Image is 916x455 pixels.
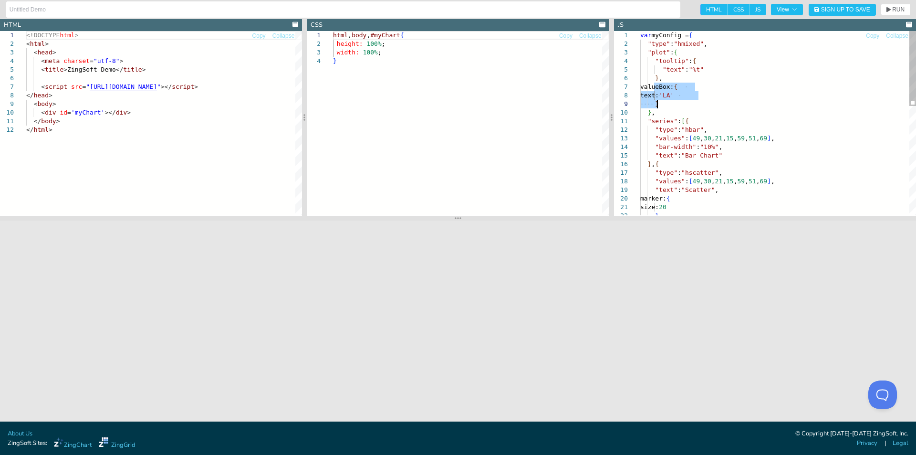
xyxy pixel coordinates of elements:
span: 100% [367,40,382,47]
span: } [655,74,659,82]
div: CSS [311,21,323,30]
span: { [674,49,677,56]
span: ] [767,178,771,185]
span: , [711,135,715,142]
span: </ [26,126,34,133]
span: > [75,32,79,39]
span: , [711,178,715,185]
span: "tooltip" [655,57,688,64]
span: } [647,109,651,116]
span: > [194,83,198,90]
span: } [655,100,659,107]
div: © Copyright [DATE]-[DATE] ZingSoft, Inc. [795,429,908,439]
span: "type" [655,126,677,133]
div: 21 [614,203,628,212]
span: 30 [704,178,711,185]
span: : [685,178,689,185]
span: ; [382,40,385,47]
span: , [651,109,655,116]
button: Copy [252,32,266,41]
span: html [34,126,49,133]
div: 4 [614,57,628,65]
span: "text" [663,66,685,73]
span: "plot" [647,49,670,56]
span: } [647,160,651,168]
span: , [700,178,704,185]
span: 100% [363,49,378,56]
span: "values" [655,178,685,185]
span: : [677,186,681,193]
span: ] [767,135,771,142]
span: , [756,135,760,142]
span: , [771,178,775,185]
span: id [60,109,67,116]
span: width: [337,49,359,56]
span: : [685,135,689,142]
span: 15 [726,135,734,142]
span: , [718,169,722,176]
span: "text" [655,186,677,193]
div: checkbox-group [700,4,766,15]
div: 17 [614,169,628,177]
a: About Us [8,429,32,438]
span: > [142,66,146,73]
span: , [651,160,655,168]
div: 20 [614,194,628,203]
iframe: Toggle Customer Support [868,381,897,409]
a: ZingChart [54,437,92,450]
a: Privacy [857,439,877,448]
span: meta [45,57,60,64]
span: , [722,178,726,185]
span: "type" [655,169,677,176]
span: , [700,135,704,142]
div: 15 [614,151,628,160]
span: </ [26,92,34,99]
span: src [71,83,82,90]
span: < [41,109,45,116]
span: "hmixed" [674,40,704,47]
span: " [86,83,90,90]
span: 15 [726,178,734,185]
div: 3 [307,48,321,57]
span: div [116,109,127,116]
span: { [674,83,677,90]
button: RUN [881,4,910,15]
span: > [56,117,60,125]
div: 18 [614,177,628,186]
span: Copy [866,33,879,39]
span: var [640,32,651,39]
span: : [677,152,681,159]
span: head [34,92,49,99]
span: height: [337,40,363,47]
span: > [63,66,67,73]
span: ; [378,49,382,56]
div: 13 [614,134,628,143]
span: } [333,57,337,64]
input: Untitled Demo [10,2,677,17]
span: < [41,57,45,64]
span: script [45,83,67,90]
button: Sign Up to Save [809,4,876,16]
span: "hbar" [681,126,704,133]
span: > [120,57,124,64]
span: > [45,40,49,47]
span: Collapse [579,33,602,39]
span: : [677,126,681,133]
span: "type" [647,40,670,47]
span: , [771,135,775,142]
span: { [655,160,659,168]
div: 1 [614,31,628,40]
span: > [49,126,52,133]
span: | [885,439,886,448]
span: , [733,135,737,142]
span: , [745,135,749,142]
span: > [49,92,52,99]
span: RUN [892,7,905,12]
span: marker: [640,195,666,202]
button: Copy [865,32,880,41]
span: 21 [715,178,722,185]
div: 1 [307,31,321,40]
div: 12 [614,126,628,134]
div: HTML [4,21,21,30]
span: html [30,40,45,47]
